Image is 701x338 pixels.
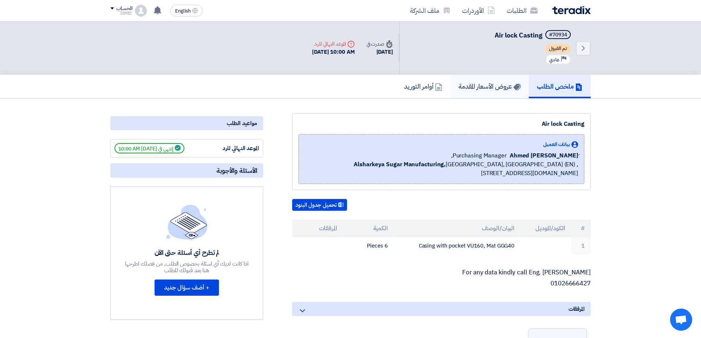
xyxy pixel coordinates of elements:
div: لم تطرح أي أسئلة حتى الآن [124,248,249,257]
b: Alsharkeya Sugar Manufacturing, [354,160,446,169]
div: Air lock Casting [298,120,584,128]
span: بيانات العميل [543,140,570,148]
div: DIMEC [110,11,132,15]
th: المرفقات [292,220,343,237]
p: 01026666427 [292,280,591,287]
img: empty_state_list.svg [166,204,208,239]
div: الحساب [116,6,132,12]
a: ملخص الطلب [529,75,591,98]
th: البيان/الوصف [394,220,521,237]
button: English [170,5,203,17]
div: الموعد النهائي للرد [204,144,259,153]
h5: أوامر التوريد [404,82,442,90]
div: [DATE] 10:00 AM [312,48,355,56]
h5: عروض الأسعار المقدمة [459,82,521,90]
a: أوامر التوريد [396,75,450,98]
h5: ملخص الطلب [537,82,583,90]
span: إنتهي في [DATE] 10:00 AM [114,143,184,153]
button: تحميل جدول البنود [292,199,347,211]
span: English [175,8,191,14]
td: Casing with pocket VU160, Mat GGG40 [394,237,521,255]
a: ملف الشركة [404,2,456,19]
div: مواعيد الطلب [110,116,263,130]
div: اذا كانت لديك أي اسئلة بخصوص الطلب, من فضلك اطرحها هنا بعد قبولك للطلب [124,260,249,274]
th: الكمية [343,220,394,237]
span: ِAhmed [PERSON_NAME] [510,151,578,160]
button: + أضف سؤال جديد [155,280,219,296]
div: #70934 [549,32,567,38]
span: تم القبول [545,44,571,53]
span: عادي [549,56,559,63]
th: # [571,220,591,237]
span: Air lock Casting [495,30,542,40]
div: صدرت في [367,40,393,48]
td: 6 Pieces [343,237,394,255]
a: Open chat [670,309,692,331]
img: Teradix logo [552,6,591,14]
div: الموعد النهائي للرد [312,40,355,48]
h5: Air lock Casting [495,30,572,40]
p: For any data kindly call Eng. [PERSON_NAME] [292,269,591,276]
a: الطلبات [501,2,544,19]
div: [DATE] [367,48,393,56]
td: 1 [571,237,591,255]
a: الأوردرات [456,2,501,19]
span: Purchasing Manager, [451,151,507,160]
span: [GEOGRAPHIC_DATA], [GEOGRAPHIC_DATA] (EN) ,[STREET_ADDRESS][DOMAIN_NAME] [305,160,578,178]
img: profile_test.png [135,5,147,17]
th: الكود/الموديل [520,220,571,237]
span: الأسئلة والأجوبة [216,166,257,175]
span: المرفقات [569,305,585,313]
a: عروض الأسعار المقدمة [450,75,529,98]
